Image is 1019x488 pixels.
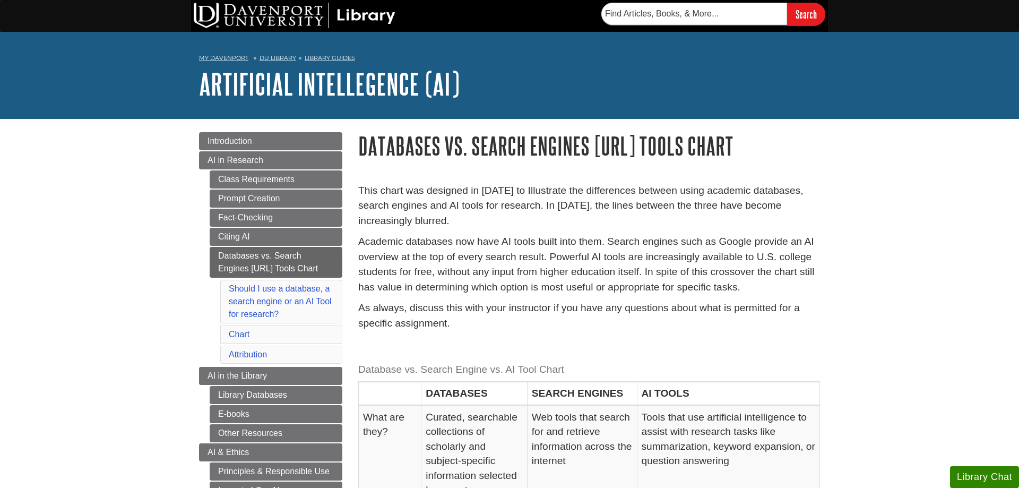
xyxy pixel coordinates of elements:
[199,51,820,68] nav: breadcrumb
[787,3,825,25] input: Search
[601,3,825,25] form: Searches DU Library's articles, books, and more
[358,183,820,229] p: This chart was designed in [DATE] to Illustrate the differences between using academic databases,...
[199,443,342,461] a: AI & Ethics
[305,54,355,62] a: Library Guides
[210,463,342,481] a: Principles & Responsible Use
[210,247,342,278] a: Databases vs. Search Engines [URL] Tools Chart
[210,209,342,227] a: Fact-Checking
[210,386,342,404] a: Library Databases
[199,67,460,100] a: Artificial Intellegence (AI)
[208,136,252,145] span: Introduction
[229,330,249,339] a: Chart
[199,54,248,63] a: My Davenport
[199,132,342,150] a: Introduction
[229,350,267,359] a: Attribution
[210,170,342,189] a: Class Requirements
[210,190,342,208] a: Prompt Creation
[637,382,819,405] th: AI TOOLS
[260,54,296,62] a: DU Library
[208,448,249,457] span: AI & Ethics
[194,3,395,28] img: DU Library
[601,3,787,25] input: Find Articles, Books, & More...
[950,466,1019,488] button: Library Chat
[208,371,267,380] span: AI in the Library
[210,405,342,423] a: E-books
[527,382,637,405] th: SEARCH ENGINES
[358,301,820,331] p: As always, discuss this with your instructor if you have any questions about what is permitted fo...
[421,382,528,405] th: DATABASES
[208,156,263,165] span: AI in Research
[210,424,342,442] a: Other Resources
[199,151,342,169] a: AI in Research
[358,358,820,382] caption: Database vs. Search Engine vs. AI Tool Chart
[358,132,820,159] h1: Databases vs. Search Engines [URL] Tools Chart
[358,234,820,295] p: Academic databases now have AI tools built into them. Search engines such as Google provide an AI...
[199,367,342,385] a: AI in the Library
[229,284,332,319] a: Should I use a database, a search engine or an AI Tool for research?
[210,228,342,246] a: Citing AI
